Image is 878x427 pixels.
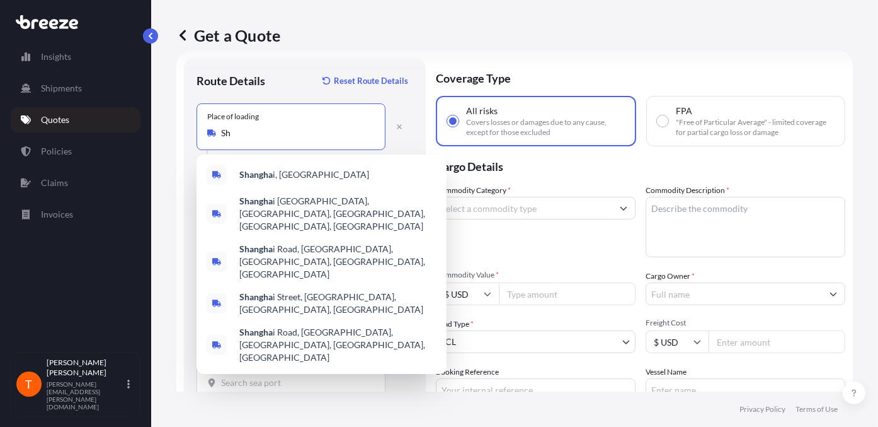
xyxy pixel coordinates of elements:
[239,196,273,206] b: Shangha
[334,74,408,87] p: Reset Route Details
[41,50,71,63] p: Insights
[221,127,370,139] input: Place of loading
[41,114,69,126] p: Quotes
[436,270,636,280] span: Commodity Value
[221,377,370,389] input: Destination
[47,358,125,378] p: [PERSON_NAME] [PERSON_NAME]
[239,243,273,254] b: Shangha
[26,378,33,390] span: T
[197,73,265,88] p: Route Details
[499,283,636,305] input: Type amount
[466,105,498,117] span: All risks
[676,105,692,117] span: FPA
[41,145,72,158] p: Policies
[436,366,499,378] label: Booking Reference
[436,318,474,330] span: Load Type
[41,208,73,221] p: Invoices
[239,291,273,302] b: Shangha
[676,117,835,137] span: "Free of Particular Average" - limited coverage for partial cargo loss or damage
[239,169,273,180] b: Shangha
[442,336,456,348] span: LCL
[41,177,68,189] p: Claims
[239,243,436,281] span: i Road, [GEOGRAPHIC_DATA], [GEOGRAPHIC_DATA], [GEOGRAPHIC_DATA], [GEOGRAPHIC_DATA]
[466,117,625,137] span: Covers losses or damages due to any cause, except for those excluded
[239,291,436,316] span: i Street, [GEOGRAPHIC_DATA], [GEOGRAPHIC_DATA], [GEOGRAPHIC_DATA]
[646,366,687,378] label: Vessel Name
[795,404,838,414] p: Terms of Use
[646,318,845,328] span: Freight Cost
[436,197,612,219] input: Select a commodity type
[436,58,845,96] p: Coverage Type
[239,195,436,233] span: i [GEOGRAPHIC_DATA], [GEOGRAPHIC_DATA], [GEOGRAPHIC_DATA], [GEOGRAPHIC_DATA], [GEOGRAPHIC_DATA]
[739,404,785,414] p: Privacy Policy
[822,283,845,305] button: Show suggestions
[646,283,822,305] input: Full name
[709,330,845,353] input: Enter amount
[47,380,125,411] p: [PERSON_NAME][EMAIL_ADDRESS][PERSON_NAME][DOMAIN_NAME]
[239,168,369,181] span: i, [GEOGRAPHIC_DATA]
[646,184,729,197] label: Commodity Description
[436,378,636,401] input: Your internal reference
[197,155,447,374] div: Show suggestions
[436,146,845,184] p: Cargo Details
[207,112,259,122] div: Place of loading
[646,378,845,401] input: Enter name
[239,327,273,337] b: Shangha
[176,25,280,45] p: Get a Quote
[646,270,695,283] label: Cargo Owner
[612,197,635,219] button: Show suggestions
[436,184,511,197] label: Commodity Category
[239,326,436,364] span: i Road, [GEOGRAPHIC_DATA], [GEOGRAPHIC_DATA], [GEOGRAPHIC_DATA], [GEOGRAPHIC_DATA]
[41,82,82,95] p: Shipments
